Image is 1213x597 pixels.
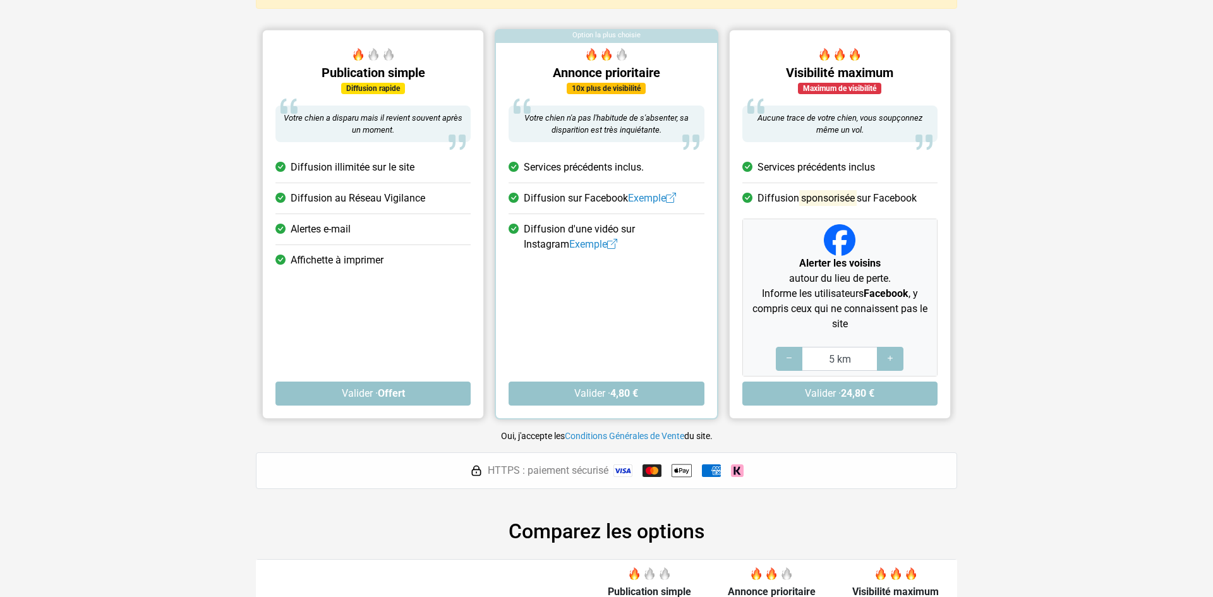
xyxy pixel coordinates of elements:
[757,160,875,175] span: Services précédents inclus
[742,382,938,406] button: Valider ·24,80 €
[569,238,617,250] a: Exemple
[275,382,471,406] button: Valider ·Offert
[565,431,684,441] a: Conditions Générales de Vente
[291,222,351,237] span: Alertes e-mail
[256,519,957,543] h2: Comparez les options
[567,83,646,94] div: 10x plus de visibilité
[291,160,414,175] span: Diffusion illimitée sur le site
[643,464,661,477] img: Mastercard
[284,113,462,135] span: Votre chien a disparu mais il revient souvent après un moment.
[341,83,405,94] div: Diffusion rapide
[748,286,932,332] p: Informe les utilisateurs , y compris ceux qui ne connaissent pas le site
[524,113,689,135] span: Votre chien n'a pas l'habitude de s'absenter, sa disparition est très inquiétante.
[824,224,855,256] img: Facebook
[841,387,874,399] strong: 24,80 €
[610,387,638,399] strong: 4,80 €
[509,382,704,406] button: Valider ·4,80 €
[748,256,932,286] p: autour du lieu de perte.
[672,461,692,481] img: Apple Pay
[496,30,716,43] div: Option la plus choisie
[524,191,676,206] span: Diffusion sur Facebook
[613,464,632,477] img: Visa
[757,113,922,135] span: Aucune trace de votre chien, vous soupçonnez même un vol.
[509,65,704,80] h5: Annonce prioritaire
[742,65,938,80] h5: Visibilité maximum
[731,464,744,477] img: Klarna
[470,464,483,477] img: HTTPS : paiement sécurisé
[799,257,881,269] strong: Alerter les voisins
[628,192,676,204] a: Exemple
[757,191,917,206] span: Diffusion sur Facebook
[291,253,383,268] span: Affichette à imprimer
[501,431,713,441] small: Oui, j'accepte les du site.
[291,191,425,206] span: Diffusion au Réseau Vigilance
[799,190,857,206] mark: sponsorisée
[524,160,644,175] span: Services précédents inclus.
[524,222,704,252] span: Diffusion d'une vidéo sur Instagram
[488,463,608,478] span: HTTPS : paiement sécurisé
[275,65,471,80] h5: Publication simple
[378,387,405,399] strong: Offert
[864,287,908,299] strong: Facebook
[702,464,721,477] img: American Express
[798,83,881,94] div: Maximum de visibilité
